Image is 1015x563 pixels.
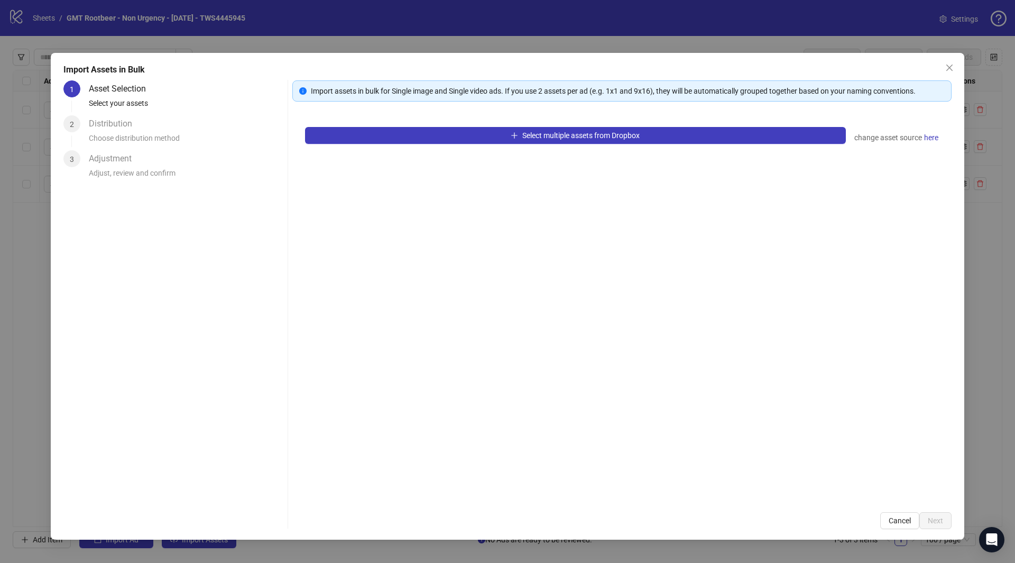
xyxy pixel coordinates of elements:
button: Next [919,512,952,529]
button: Close [941,59,958,76]
div: Distribution [89,115,141,132]
button: Select multiple assets from Dropbox [305,127,846,144]
div: Import assets in bulk for Single image and Single video ads. If you use 2 assets per ad (e.g. 1x1... [311,85,945,97]
div: Open Intercom Messenger [979,527,1004,552]
a: here [924,131,939,144]
span: 3 [70,155,74,164]
span: Select multiple assets from Dropbox [522,131,640,140]
div: Choose distribution method [89,132,283,150]
span: 2 [70,120,74,129]
button: Cancel [880,512,919,529]
span: Cancel [889,516,911,525]
span: 1 [70,85,74,94]
div: change asset source [854,131,939,144]
div: Adjust, review and confirm [89,167,283,185]
div: Asset Selection [89,80,154,97]
span: info-circle [299,87,307,95]
span: here [924,132,938,143]
span: close [945,63,954,72]
div: Select your assets [89,97,283,115]
div: Import Assets in Bulk [63,63,952,76]
span: plus [511,132,518,139]
div: Adjustment [89,150,140,167]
